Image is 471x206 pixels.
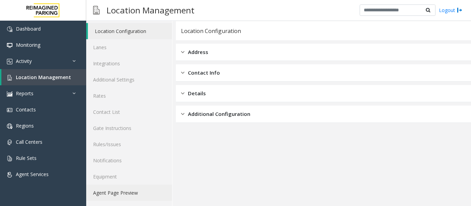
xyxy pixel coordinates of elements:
[181,48,184,56] img: closed
[16,122,34,129] span: Regions
[16,42,40,48] span: Monitoring
[181,69,184,77] img: closed
[188,89,206,97] span: Details
[86,152,172,169] a: Notifications
[86,88,172,104] a: Rates
[86,136,172,152] a: Rules/Issues
[7,43,12,48] img: 'icon'
[16,171,49,177] span: Agent Services
[7,107,12,113] img: 'icon'
[16,106,36,113] span: Contacts
[7,140,12,145] img: 'icon'
[86,104,172,120] a: Contact List
[181,26,241,35] div: Location Configuration
[86,55,172,72] a: Integrations
[93,2,100,19] img: pageIcon
[1,69,86,85] a: Location Management
[86,72,172,88] a: Additional Settings
[16,58,32,64] span: Activity
[7,26,12,32] img: 'icon'
[16,74,71,80] span: Location Management
[188,69,220,77] span: Contact Info
[457,7,462,14] img: logout
[16,90,33,97] span: Reports
[188,110,250,118] span: Additional Configuration
[16,139,42,145] span: Call Centers
[7,59,12,64] img: 'icon'
[16,155,37,161] span: Rule Sets
[181,110,184,118] img: closed
[188,48,208,56] span: Address
[7,123,12,129] img: 'icon'
[86,185,172,201] a: Agent Page Preview
[7,172,12,177] img: 'icon'
[86,169,172,185] a: Equipment
[7,91,12,97] img: 'icon'
[7,75,12,80] img: 'icon'
[439,7,462,14] a: Logout
[103,2,198,19] h3: Location Management
[7,156,12,161] img: 'icon'
[181,89,184,97] img: closed
[86,120,172,136] a: Gate Instructions
[86,39,172,55] a: Lanes
[88,23,172,39] a: Location Configuration
[16,25,41,32] span: Dashboard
